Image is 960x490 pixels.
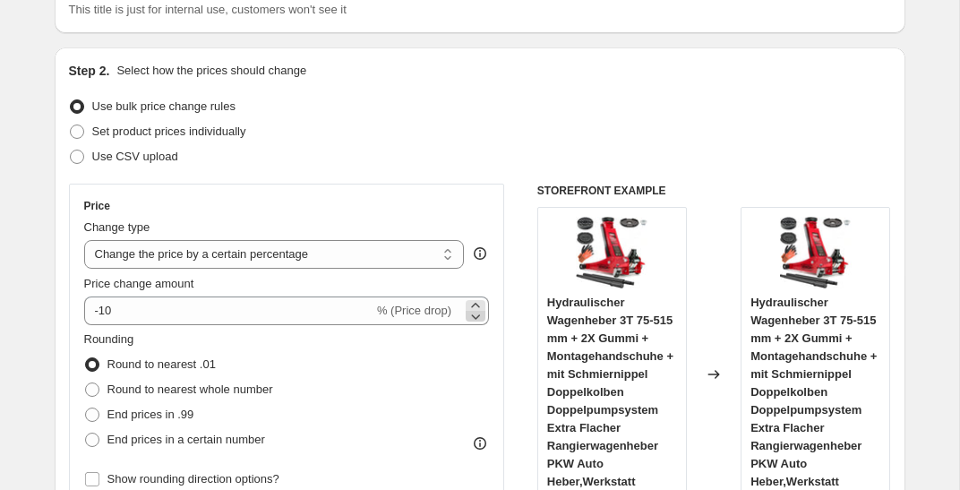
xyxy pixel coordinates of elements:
[84,297,373,325] input: -15
[92,150,178,163] span: Use CSV upload
[69,62,110,80] h2: Step 2.
[69,3,347,16] span: This title is just for internal use, customers won't see it
[107,472,279,486] span: Show rounding direction options?
[84,199,110,213] h3: Price
[107,357,216,371] span: Round to nearest .01
[92,125,246,138] span: Set product prices individually
[780,217,852,288] img: 61OtSPeX64L_80x.jpg
[107,383,273,396] span: Round to nearest whole number
[84,220,150,234] span: Change type
[116,62,306,80] p: Select how the prices should change
[84,332,134,346] span: Rounding
[107,433,265,446] span: End prices in a certain number
[84,277,194,290] span: Price change amount
[377,304,451,317] span: % (Price drop)
[537,184,891,198] h6: STOREFRONT EXAMPLE
[471,245,489,262] div: help
[92,99,236,113] span: Use bulk price change rules
[107,408,194,421] span: End prices in .99
[576,217,647,288] img: 61OtSPeX64L_80x.jpg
